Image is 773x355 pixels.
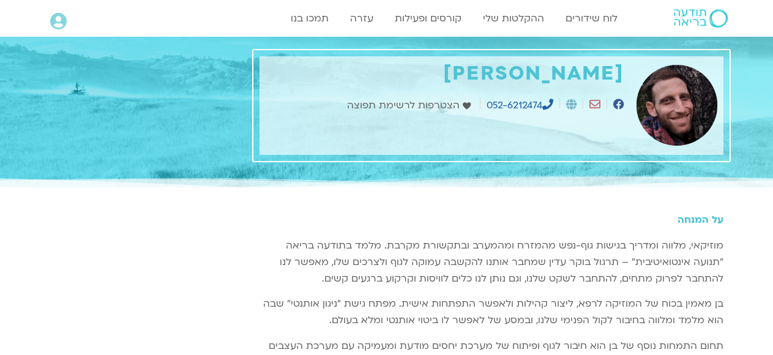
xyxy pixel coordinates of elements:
a: קורסים ופעילות [389,7,468,30]
a: הצטרפות לרשימת תפוצה [347,97,474,114]
p: בן מאמין בכוח של המוזיקה לרפא, ליצור קהילות ולאפשר התפתחות אישית. מפתח גישת ״ניגון אותנטי״ שבה הו... [260,296,723,329]
a: תמכו בנו [285,7,335,30]
a: ההקלטות שלי [477,7,550,30]
a: לוח שידורים [559,7,624,30]
img: תודעה בריאה [674,9,728,28]
span: הצטרפות לרשימת תפוצה [347,97,463,114]
a: עזרה [344,7,379,30]
p: מוזיקאי, מלווה ומדריך בגישות גוף-נפש מהמזרח ומהמערב ובתקשורת מקרבת. מלמד בתודעה בריאה ״תנועה אינט... [260,237,723,287]
a: 052-6212474 [487,99,553,112]
h5: על המנחה [260,214,723,225]
h1: [PERSON_NAME] [266,62,624,85]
